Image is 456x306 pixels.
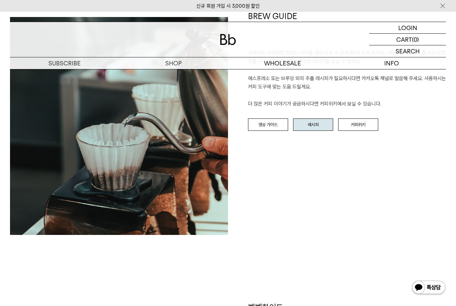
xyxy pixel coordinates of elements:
[119,57,228,69] a: SHOP
[196,3,260,9] a: 신규 회원 가입 시 3,000원 할인
[228,57,337,69] p: WHOLESALE
[338,118,378,131] a: 커피위키
[248,49,446,108] p: 집에서도 카페처럼 맛있는 커피를 내려 드실 ﻿수 있게 Bb가 도와 드려요. '레시피 보러 가기'를 누르시면, 추출 시간 및 분쇄도 등의 자세한 레시피를 보실 수 있어요. 에스...
[293,118,333,131] a: 레시피
[396,45,420,57] p: SEARCH
[369,34,446,45] a: CART (0)
[248,118,288,131] a: 영상 가이드
[412,34,419,45] p: (0)
[337,57,446,69] p: INFO
[220,34,236,45] img: 로고
[398,22,417,33] p: LOGIN
[10,17,228,235] img: 132a082e391aa10324cf325f260fd9af_112349.jpg
[396,34,412,45] p: CART
[369,22,446,34] a: LOGIN
[10,57,119,69] a: SUBSCRIBE
[411,280,446,296] img: 카카오톡 채널 1:1 채팅 버튼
